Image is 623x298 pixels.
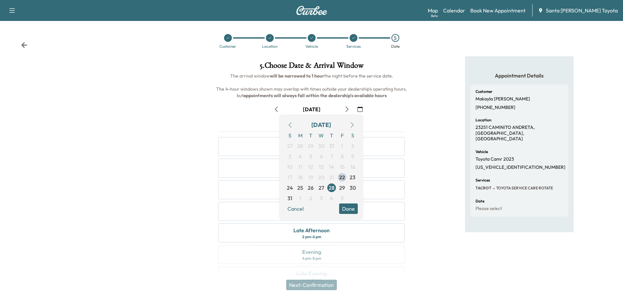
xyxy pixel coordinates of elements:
h6: Customer [476,90,493,94]
span: The arrival window the night before the service date. The 4-hour windows shown may overlap with t... [216,73,408,98]
span: TACROT [476,185,492,191]
h6: Date [476,199,484,203]
div: Services [346,44,361,48]
span: 17 [287,173,292,181]
span: 28 [297,142,303,150]
span: M [295,130,305,141]
span: 2 [309,194,312,202]
span: 4 [299,152,302,160]
span: 7 [330,152,333,160]
span: T [305,130,316,141]
span: 3 [320,194,323,202]
span: 29 [308,142,314,150]
span: 23 [350,173,355,181]
span: 27 [319,184,324,192]
span: 9 [351,152,354,160]
div: Location [262,44,278,48]
h6: Vehicle [476,150,488,154]
span: F [337,130,347,141]
span: 5 [309,152,312,160]
span: S [285,130,295,141]
span: 30 [350,184,356,192]
span: W [316,130,326,141]
h5: Appointment Details [470,72,568,79]
div: Beta [431,13,438,18]
div: 5 [391,34,399,42]
span: 26 [308,184,314,192]
span: 8 [341,152,344,160]
span: TOYOTA SERVICE CARE ROTATE [495,185,553,191]
span: 11 [298,163,302,171]
div: [DATE] [303,106,320,113]
span: 31 [329,142,334,150]
p: [US_VEHICLE_IDENTIFICATION_NUMBER] [476,165,565,170]
div: Customer [219,44,236,48]
h6: Location [476,118,492,122]
span: 5 [341,194,344,202]
span: 27 [287,142,293,150]
a: Book New Appointment [470,7,526,14]
span: 12 [308,163,313,171]
span: 6 [320,152,323,160]
p: 23251 CAMINITO ANDRETA, [GEOGRAPHIC_DATA], [GEOGRAPHIC_DATA] [476,125,563,142]
span: 29 [339,184,345,192]
span: 10 [287,163,292,171]
span: 22 [339,173,345,181]
span: 18 [298,173,303,181]
span: 24 [287,184,293,192]
span: S [347,130,358,141]
p: Makayla [PERSON_NAME] [476,96,530,102]
div: Back [21,42,27,48]
button: Cancel [285,203,307,214]
span: 19 [308,173,313,181]
div: Late Afternoon [293,226,330,234]
span: 2 [351,142,354,150]
b: will be narrowed to 1 hour [270,73,324,79]
span: 14 [329,163,334,171]
span: 20 [318,173,324,181]
div: [DATE] [311,120,331,130]
div: Date [391,44,400,48]
span: 31 [287,194,292,202]
span: 16 [350,163,355,171]
p: [PHONE_NUMBER] [476,105,515,111]
span: 3 [288,152,291,160]
div: 2 pm - 6 pm [302,234,321,239]
span: 25 [297,184,303,192]
a: Calendar [443,7,465,14]
span: 4 [330,194,333,202]
span: 13 [319,163,324,171]
p: Please select [476,206,502,212]
span: 1 [341,142,343,150]
span: 30 [318,142,324,150]
span: 21 [329,173,334,181]
span: 28 [329,184,335,192]
div: Vehicle [305,44,318,48]
h6: Services [476,178,490,182]
img: Curbee Logo [296,6,327,15]
span: 1 [299,194,301,202]
p: Toyota Camr 2023 [476,156,514,162]
span: 15 [340,163,345,171]
button: Done [339,203,358,214]
b: appointments will always fall within the dealership's available hours [243,93,387,98]
a: MapBeta [428,7,438,14]
h1: 5 . Choose Date & Arrival Window [213,61,410,73]
span: T [326,130,337,141]
span: - [492,185,495,191]
span: Santa [PERSON_NAME] Toyota [546,7,618,14]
